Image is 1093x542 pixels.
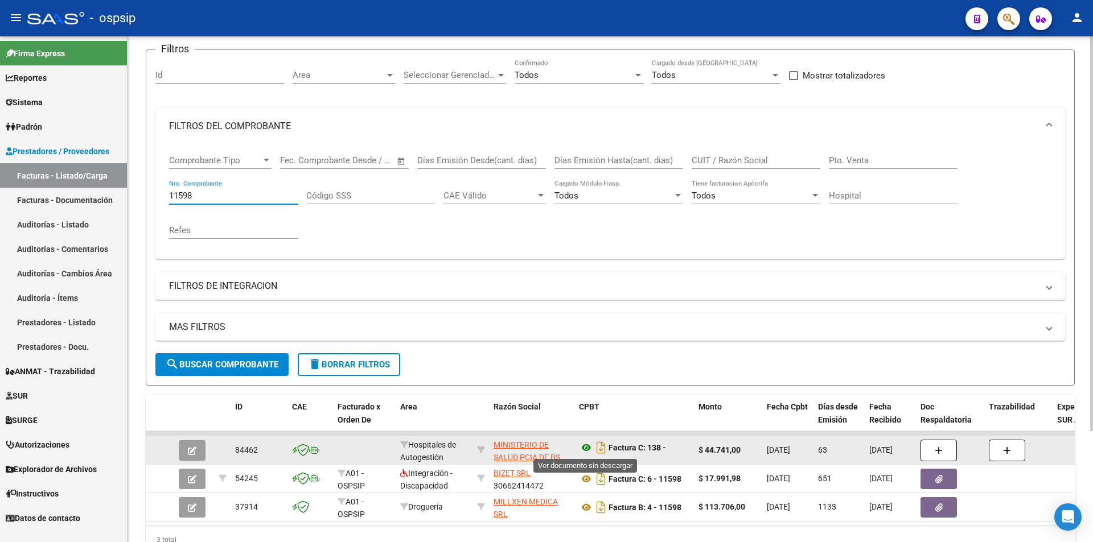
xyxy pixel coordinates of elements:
[818,445,827,454] span: 63
[609,503,681,512] strong: Factura B: 4 - 11598
[169,120,1038,133] mat-panel-title: FILTROS DEL COMPROBANTE
[554,191,578,201] span: Todos
[494,469,531,478] span: BIZET SRL
[698,445,741,454] strong: $ 44.741,00
[767,474,790,483] span: [DATE]
[155,353,289,376] button: Buscar Comprobante
[169,321,1038,333] mat-panel-title: MAS FILTROS
[515,70,539,80] span: Todos
[494,497,558,519] span: MILLXEN MEDICA SRL
[400,440,456,462] span: Hospitales de Autogestión
[574,395,694,445] datatable-header-cell: CPBT
[609,474,681,483] strong: Factura C: 6 - 11598
[155,41,195,57] h3: Filtros
[235,502,258,511] span: 37914
[231,395,287,445] datatable-header-cell: ID
[698,402,722,411] span: Monto
[762,395,813,445] datatable-header-cell: Fecha Cpbt
[404,70,496,80] span: Seleccionar Gerenciador
[767,502,790,511] span: [DATE]
[869,445,893,454] span: [DATE]
[818,474,832,483] span: 651
[6,47,65,60] span: Firma Express
[155,144,1065,259] div: FILTROS DEL COMPROBANTE
[6,365,95,378] span: ANMAT - Trazabilidad
[396,395,472,445] datatable-header-cell: Area
[166,359,278,370] span: Buscar Comprobante
[494,467,570,491] div: 30662414472
[280,155,317,166] input: Start date
[494,440,560,475] span: MINISTERIO DE SALUD PCIA DE BS AS
[594,470,609,488] i: Descargar documento
[6,390,28,402] span: SUR
[169,280,1038,292] mat-panel-title: FILTROS DE INTEGRACION
[865,395,916,445] datatable-header-cell: Fecha Recibido
[155,272,1065,300] mat-expansion-panel-header: FILTROS DE INTEGRACION
[1070,11,1084,24] mat-icon: person
[235,402,243,411] span: ID
[489,395,574,445] datatable-header-cell: Razón Social
[494,438,570,462] div: 30626983398
[652,70,676,80] span: Todos
[292,402,307,411] span: CAE
[698,502,745,511] strong: $ 113.706,00
[818,502,836,511] span: 1133
[400,469,453,491] span: Integración - Discapacidad
[579,443,666,467] strong: Factura C: 138 - 11598
[803,69,885,82] span: Mostrar totalizadores
[594,498,609,516] i: Descargar documento
[1054,503,1082,531] div: Open Intercom Messenger
[293,70,385,80] span: Area
[90,6,135,31] span: - ospsip
[395,155,408,168] button: Open calendar
[6,145,109,158] span: Prestadores / Proveedores
[869,502,893,511] span: [DATE]
[692,191,716,201] span: Todos
[338,497,365,519] span: A01 - OSPSIP
[6,438,69,451] span: Autorizaciones
[169,155,261,166] span: Comprobante Tipo
[6,463,97,475] span: Explorador de Archivos
[333,395,396,445] datatable-header-cell: Facturado x Orden De
[767,402,808,411] span: Fecha Cpbt
[308,359,390,370] span: Borrar Filtros
[155,108,1065,144] mat-expansion-panel-header: FILTROS DEL COMPROBANTE
[400,502,443,511] span: Drogueria
[9,11,23,24] mat-icon: menu
[6,487,59,500] span: Instructivos
[287,395,333,445] datatable-header-cell: CAE
[989,402,1035,411] span: Trazabilidad
[235,445,258,454] span: 84462
[813,395,865,445] datatable-header-cell: Días desde Emisión
[327,155,383,166] input: End date
[400,402,417,411] span: Area
[6,121,42,133] span: Padrón
[494,402,541,411] span: Razón Social
[494,495,570,519] div: 30709171034
[6,414,38,427] span: SURGE
[698,474,741,483] strong: $ 17.991,98
[155,313,1065,341] mat-expansion-panel-header: MAS FILTROS
[767,445,790,454] span: [DATE]
[579,402,599,411] span: CPBT
[818,402,858,424] span: Días desde Emisión
[694,395,762,445] datatable-header-cell: Monto
[338,469,365,491] span: A01 - OSPSIP
[984,395,1053,445] datatable-header-cell: Trazabilidad
[869,474,893,483] span: [DATE]
[6,512,80,524] span: Datos de contacto
[916,395,984,445] datatable-header-cell: Doc Respaldatoria
[166,357,179,371] mat-icon: search
[338,402,380,424] span: Facturado x Orden De
[298,353,400,376] button: Borrar Filtros
[594,438,609,457] i: Descargar documento
[235,474,258,483] span: 54245
[443,191,536,201] span: CAE Válido
[6,72,47,84] span: Reportes
[869,402,901,424] span: Fecha Recibido
[921,402,972,424] span: Doc Respaldatoria
[308,357,322,371] mat-icon: delete
[6,96,43,109] span: Sistema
